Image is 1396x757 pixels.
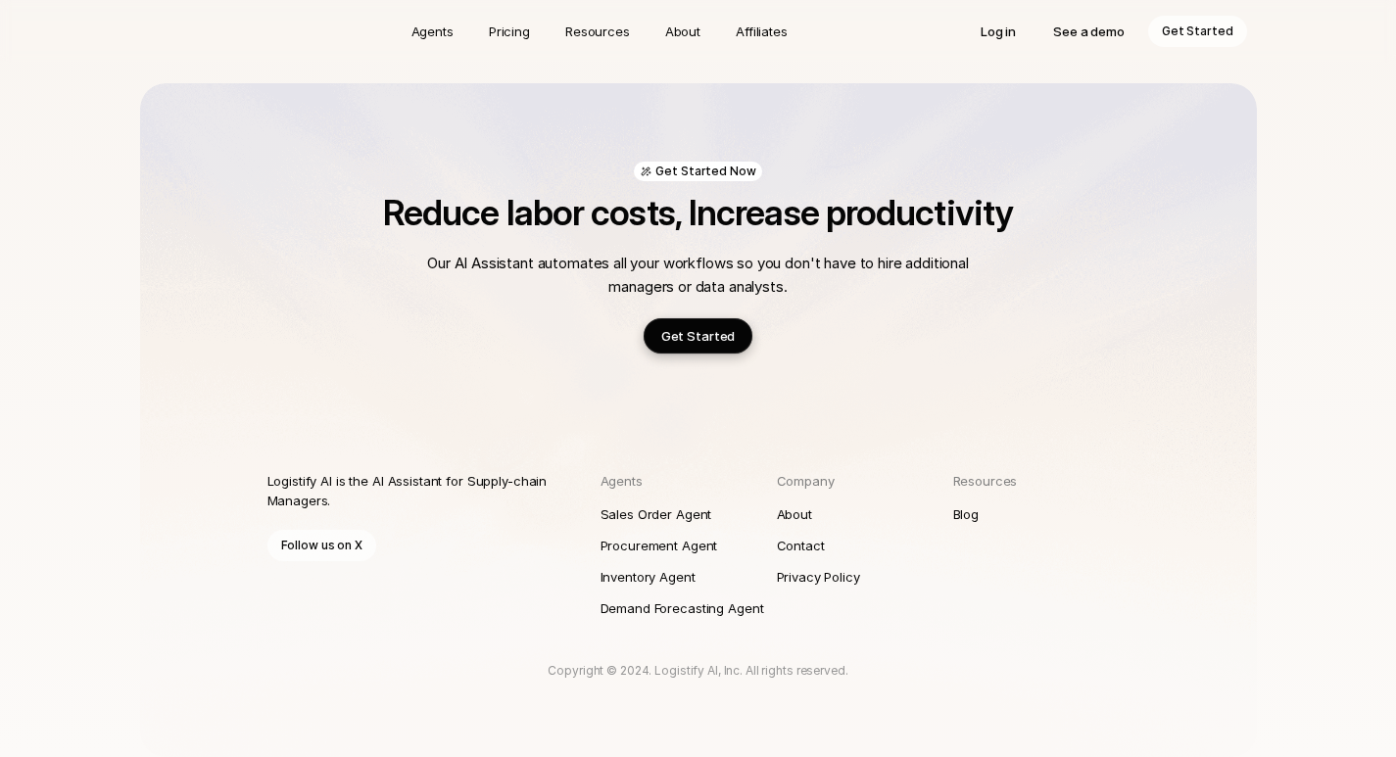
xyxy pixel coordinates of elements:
p: Log in [981,22,1016,41]
a: Affiliates [724,16,799,47]
a: About [777,498,953,530]
p: Privacy Policy [777,567,860,587]
a: Agents [400,16,465,47]
p: Our AI Assistant automates all your workflows so you don't have to hire additional managers or da... [424,252,973,299]
a: Privacy Policy [777,561,953,592]
a: See a demo [1039,16,1138,47]
p: Inventory Agent [601,567,696,587]
p: Demand Forecasting Agent [601,598,764,618]
p: Logistify AI is the AI Assistant for Supply-chain Managers. [267,471,565,510]
a: Get Started [1148,16,1247,47]
p: Contact [777,536,825,555]
a: Demand Forecasting Agent [601,592,777,624]
p: Procurement Agent [601,536,718,555]
p: Get Started Now [655,164,755,179]
a: Log in [967,16,1030,47]
p: Follow us on X [281,536,362,555]
span: Agents [601,473,643,489]
span: Company [777,473,835,489]
a: About [653,16,712,47]
a: Sales Order Agent [601,498,777,530]
a: Get Started [644,318,753,354]
p: Resources [565,22,630,41]
a: Follow us on X [267,530,376,561]
p: Agents [411,22,454,41]
p: About [777,504,812,524]
p: Pricing [489,22,530,41]
a: Blog [953,498,1130,530]
a: Pricing [477,16,542,47]
p: Sales Order Agent [601,504,712,524]
a: Resources [554,16,642,47]
p: Get Started [661,326,736,346]
h2: Reduce labor costs, Increase productivity [267,193,1130,232]
a: Contact [777,530,953,561]
span: Resources [953,473,1018,489]
a: Inventory Agent [601,561,777,592]
p: See a demo [1053,22,1125,41]
p: Affiliates [736,22,788,41]
a: Procurement Agent [601,530,777,561]
p: Get Started [1162,22,1233,41]
p: About [665,22,700,41]
p: Blog [953,504,979,524]
span: Copyright © 2024. Logistify AI, Inc. All rights reserved. [548,663,847,678]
